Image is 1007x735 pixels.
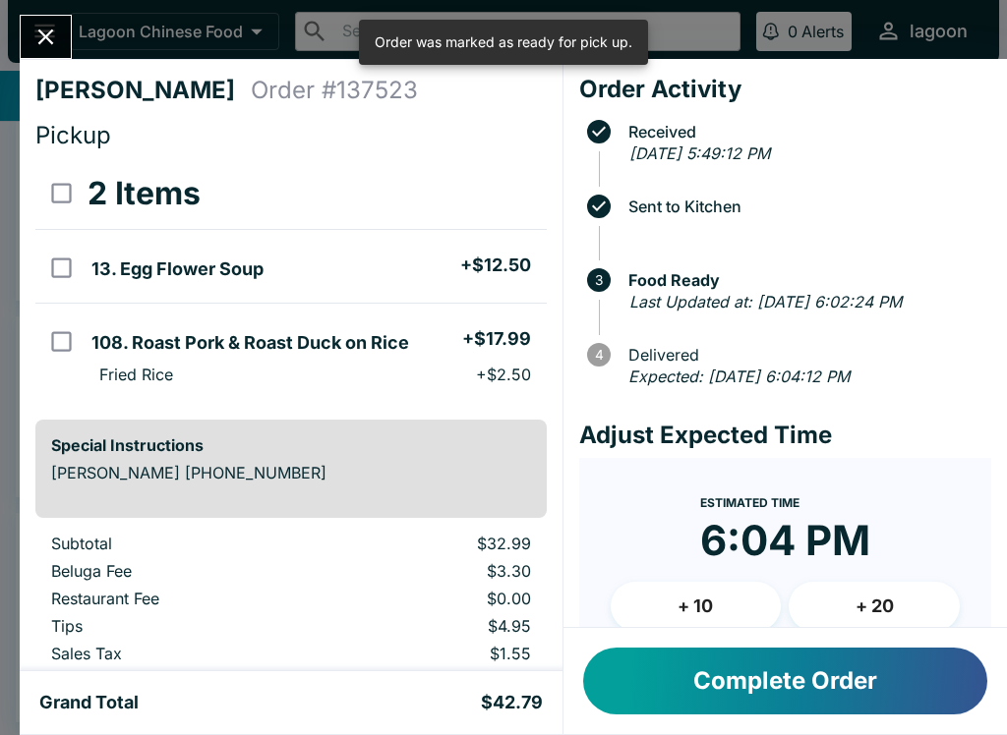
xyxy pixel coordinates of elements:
[611,582,782,631] button: + 10
[39,691,139,714] h5: Grand Total
[619,198,991,215] span: Sent to Kitchen
[35,158,547,404] table: orders table
[789,582,960,631] button: + 20
[51,644,306,663] p: Sales Tax
[35,534,547,671] table: orders table
[481,691,543,714] h5: $42.79
[251,76,418,105] h4: Order # 137523
[462,327,531,351] h5: + $17.99
[629,143,770,163] em: [DATE] 5:49:12 PM
[594,347,603,363] text: 4
[628,367,850,386] em: Expected: [DATE] 6:04:12 PM
[579,75,991,104] h4: Order Activity
[375,26,632,59] div: Order was marked as ready for pick up.
[99,365,173,384] p: Fried Rice
[619,271,991,289] span: Food Ready
[88,174,201,213] h3: 2 Items
[595,272,603,288] text: 3
[51,561,306,581] p: Beluga Fee
[583,648,987,714] button: Complete Order
[700,495,800,510] span: Estimated Time
[51,435,531,455] h6: Special Instructions
[21,16,71,58] button: Close
[51,589,306,608] p: Restaurant Fee
[337,589,530,608] p: $0.00
[337,534,530,553] p: $32.99
[91,331,409,355] h5: 108. Roast Pork & Roast Duck on Rice
[619,123,991,141] span: Received
[91,257,264,281] h5: 13. Egg Flower Soup
[51,463,531,482] p: [PERSON_NAME] [PHONE_NUMBER]
[337,616,530,636] p: $4.95
[35,76,251,105] h4: [PERSON_NAME]
[51,616,306,636] p: Tips
[337,644,530,663] p: $1.55
[700,515,870,566] time: 6:04 PM
[629,292,902,311] em: Last Updated at: [DATE] 6:02:24 PM
[460,254,531,277] h5: + $12.50
[476,365,531,384] p: + $2.50
[579,421,991,450] h4: Adjust Expected Time
[51,534,306,553] p: Subtotal
[619,346,991,364] span: Delivered
[337,561,530,581] p: $3.30
[35,121,111,149] span: Pickup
